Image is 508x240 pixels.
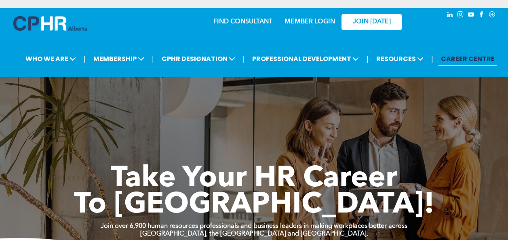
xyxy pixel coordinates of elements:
span: WHO WE ARE [23,51,78,66]
li: | [243,51,245,67]
span: PROFESSIONAL DEVELOPMENT [250,51,361,66]
span: JOIN [DATE] [353,18,391,26]
a: instagram [456,10,465,21]
a: JOIN [DATE] [341,14,402,30]
span: RESOURCES [374,51,426,66]
li: | [367,51,369,67]
li: | [84,51,86,67]
a: youtube [467,10,476,21]
a: MEMBER LOGIN [285,19,335,25]
span: MEMBERSHIP [91,51,147,66]
span: CPHR DESIGNATION [159,51,238,66]
li: | [152,51,154,67]
a: linkedin [446,10,455,21]
strong: Join over 6,900 human resources professionals and business leaders in making workplaces better ac... [101,223,407,229]
a: facebook [477,10,486,21]
li: | [431,51,433,67]
span: Take Your HR Career [111,164,397,194]
a: Social network [488,10,497,21]
strong: [GEOGRAPHIC_DATA], the [GEOGRAPHIC_DATA] and [GEOGRAPHIC_DATA]. [140,231,368,237]
a: CAREER CENTRE [438,51,497,66]
img: A blue and white logo for cp alberta [13,16,87,31]
a: FIND CONSULTANT [213,19,272,25]
span: To [GEOGRAPHIC_DATA]! [74,191,434,220]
